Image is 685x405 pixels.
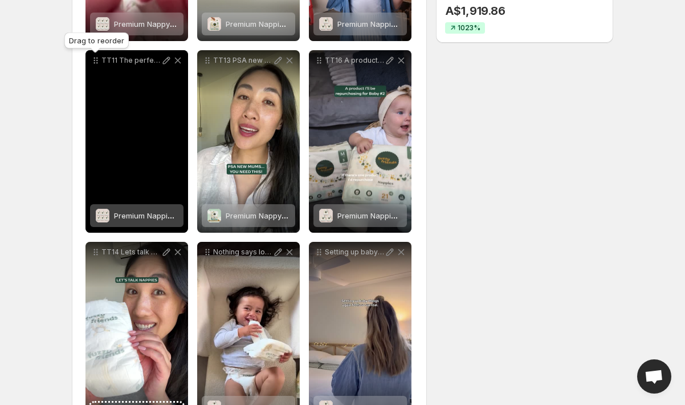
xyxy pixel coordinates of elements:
[226,211,310,220] span: Premium Nappy Sample
[96,209,109,222] img: Premium Nappies Monthly Pack
[101,248,161,257] p: TT14 Lets talk nappies
[114,19,242,29] span: Premium Nappy Pants Monthly Pack
[337,211,449,220] span: Premium Nappies 2-Week Pack
[325,56,384,65] p: TT16 A product Ill be repurchasing
[213,56,272,65] p: TT13 PSA new mums
[319,209,333,222] img: Premium Nappies 2-Week Pack
[101,56,161,65] p: TT11 The perfect nappies doesnt exis
[96,17,109,31] img: Premium Nappy Pants Monthly Pack
[337,19,449,29] span: Premium Nappies 2-Week Pack
[197,50,300,233] div: TT13 PSA new mumsPremium Nappy SamplePremium Nappy Sample
[637,359,671,394] a: Open chat
[309,50,411,233] div: TT16 A product Ill be repurchasingPremium Nappies 2-Week PackPremium Nappies 2-Week Pack
[226,19,334,29] span: Premium Nappies Starter Pack
[458,23,480,33] span: 1023%
[207,17,221,31] img: Premium Nappies Starter Pack
[85,50,188,233] div: TT11 The perfect nappies doesnt exisPremium Nappies Monthly PackPremium Nappies Monthly Pack
[207,209,221,222] img: Premium Nappy Sample
[114,211,226,220] span: Premium Nappies Monthly Pack
[325,248,384,257] p: Setting up baby things again feels so surreal and so special Im finding myself every single day j...
[213,248,272,257] p: Nothing says love like a nappy thats gentle on my little ones skin keeps him dry all night is sup...
[319,17,333,31] img: Premium Nappies 2-Week Pack
[445,4,505,18] p: A$1,919.86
